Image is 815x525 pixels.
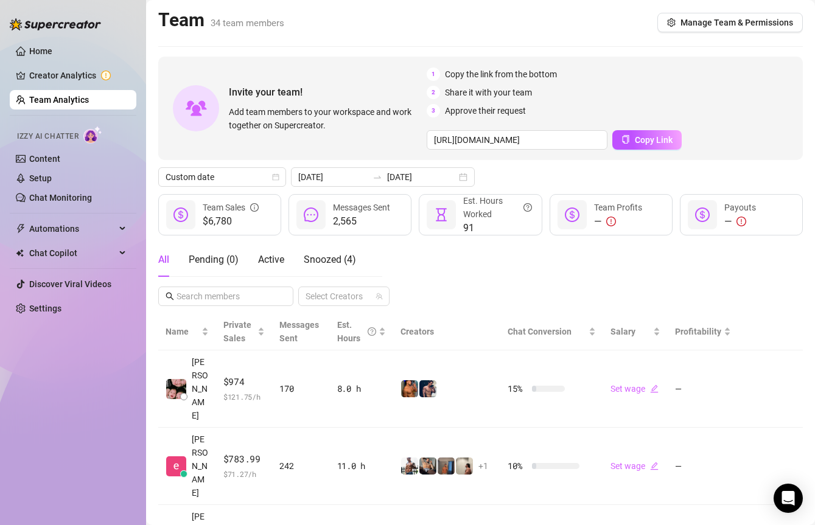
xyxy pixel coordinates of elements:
[610,327,635,336] span: Salary
[650,384,659,393] span: edit
[610,384,659,394] a: Set wageedit
[279,382,322,395] div: 170
[192,355,209,422] span: [PERSON_NAME]
[272,173,279,181] span: calendar
[166,379,186,399] img: Regine Ore
[668,350,738,428] td: —
[736,217,746,226] span: exclamation-circle
[223,320,251,343] span: Private Sales
[16,224,26,234] span: thunderbolt
[29,304,61,313] a: Settings
[166,325,199,338] span: Name
[192,433,209,499] span: [PERSON_NAME]
[695,207,710,222] span: dollar-circle
[333,214,390,229] span: 2,565
[463,221,531,235] span: 91
[401,457,418,475] img: JUSTIN
[223,391,265,403] span: $ 121.75 /h
[29,95,89,105] a: Team Analytics
[456,457,473,475] img: Ralphy
[621,135,630,144] span: copy
[724,214,756,229] div: —
[376,293,383,300] span: team
[337,382,386,395] div: 8.0 h
[373,172,382,182] span: swap-right
[393,313,500,350] th: Creators
[657,13,803,32] button: Manage Team & Permissions
[724,203,756,212] span: Payouts
[606,217,616,226] span: exclamation-circle
[333,203,390,212] span: Messages Sent
[17,131,79,142] span: Izzy AI Chatter
[166,456,186,476] img: Enrique S.
[445,104,526,117] span: Approve their request
[478,459,488,473] span: + 1
[83,126,102,144] img: AI Chatter
[434,207,449,222] span: hourglass
[29,66,127,85] a: Creator Analytics exclamation-circle
[250,201,259,214] span: info-circle
[29,243,116,263] span: Chat Copilot
[419,380,436,397] img: Axel
[279,459,322,473] div: 242
[427,68,440,81] span: 1
[29,173,52,183] a: Setup
[774,484,803,513] div: Open Intercom Messenger
[387,170,456,184] input: End date
[594,214,642,229] div: —
[635,135,673,145] span: Copy Link
[680,18,793,27] span: Manage Team & Permissions
[508,459,527,473] span: 10 %
[427,104,440,117] span: 3
[203,214,259,229] span: $6,780
[166,168,279,186] span: Custom date
[229,85,427,100] span: Invite your team!
[445,86,532,99] span: Share it with your team
[565,207,579,222] span: dollar-circle
[438,457,455,475] img: Wayne
[650,462,659,470] span: edit
[508,327,572,336] span: Chat Conversion
[463,194,531,221] div: Est. Hours Worked
[29,46,52,56] a: Home
[29,154,60,164] a: Content
[10,18,101,30] img: logo-BBDzfeDw.svg
[675,327,721,336] span: Profitability
[508,382,527,395] span: 15 %
[610,461,659,471] a: Set wageedit
[667,18,676,27] span: setting
[29,219,116,238] span: Automations
[29,279,111,289] a: Discover Viral Videos
[223,452,265,467] span: $783.99
[158,313,216,350] th: Name
[594,203,642,212] span: Team Profits
[279,320,319,343] span: Messages Sent
[166,292,174,301] span: search
[298,170,368,184] input: Start date
[368,318,376,345] span: question-circle
[427,86,440,99] span: 2
[612,130,682,150] button: Copy Link
[668,428,738,505] td: —
[177,290,276,303] input: Search members
[373,172,382,182] span: to
[223,375,265,389] span: $974
[419,457,436,475] img: George
[229,105,422,132] span: Add team members to your workspace and work together on Supercreator.
[258,254,284,265] span: Active
[189,252,239,267] div: Pending ( 0 )
[401,380,418,397] img: JG
[223,468,265,480] span: $ 71.27 /h
[173,207,188,222] span: dollar-circle
[445,68,557,81] span: Copy the link from the bottom
[158,9,284,32] h2: Team
[304,207,318,222] span: message
[211,18,284,29] span: 34 team members
[29,193,92,203] a: Chat Monitoring
[158,252,169,267] div: All
[337,459,386,473] div: 11.0 h
[304,254,356,265] span: Snoozed ( 4 )
[337,318,376,345] div: Est. Hours
[203,201,259,214] div: Team Sales
[16,249,24,257] img: Chat Copilot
